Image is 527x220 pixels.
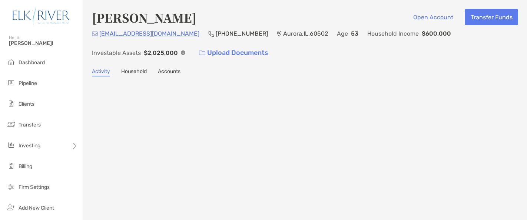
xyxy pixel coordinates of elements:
[158,68,180,76] a: Accounts
[19,122,41,128] span: Transfers
[99,29,199,38] p: [EMAIL_ADDRESS][DOMAIN_NAME]
[7,120,16,129] img: transfers icon
[19,80,37,86] span: Pipeline
[277,31,282,37] img: Location Icon
[216,29,268,38] p: [PHONE_NUMBER]
[92,48,141,58] p: Investable Assets
[19,205,54,211] span: Add New Client
[422,29,451,38] p: $600,000
[92,68,110,76] a: Activity
[181,50,185,55] img: Info Icon
[7,161,16,170] img: billing icon
[7,203,16,212] img: add_new_client icon
[208,31,214,37] img: Phone Icon
[19,142,40,149] span: Investing
[19,184,50,190] span: Firm Settings
[19,101,34,107] span: Clients
[7,78,16,87] img: pipeline icon
[367,29,419,38] p: Household Income
[92,9,196,26] h4: [PERSON_NAME]
[19,59,45,66] span: Dashboard
[199,50,205,56] img: button icon
[144,48,178,58] p: $2,025,000
[19,163,32,170] span: Billing
[283,29,328,38] p: Aurora , IL , 60502
[121,68,147,76] a: Household
[7,141,16,150] img: investing icon
[337,29,348,38] p: Age
[7,182,16,191] img: firm-settings icon
[194,45,273,61] a: Upload Documents
[7,58,16,66] img: dashboard icon
[9,3,74,30] img: Zoe Logo
[407,9,459,25] button: Open Account
[351,29,358,38] p: 53
[7,99,16,108] img: clients icon
[92,32,98,36] img: Email Icon
[465,9,518,25] button: Transfer Funds
[9,40,78,46] span: [PERSON_NAME]!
